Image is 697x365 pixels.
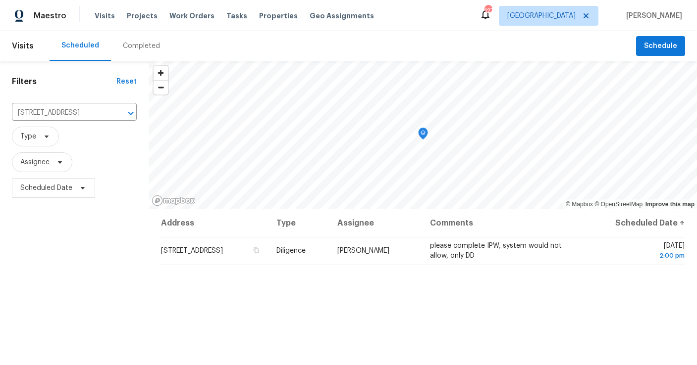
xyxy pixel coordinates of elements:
[484,6,491,16] div: 127
[12,105,109,121] input: Search for an address...
[566,201,593,208] a: Mapbox
[422,209,580,237] th: Comments
[622,11,682,21] span: [PERSON_NAME]
[276,247,306,254] span: Diligence
[594,201,643,208] a: OpenStreetMap
[61,41,99,50] div: Scheduled
[20,183,72,193] span: Scheduled Date
[636,36,685,56] button: Schedule
[252,246,261,255] button: Copy Address
[329,209,422,237] th: Assignee
[507,11,576,21] span: [GEOGRAPHIC_DATA]
[259,11,298,21] span: Properties
[95,11,115,21] span: Visits
[430,242,562,259] span: please complete IPW, system would not allow, only DD
[154,66,168,80] button: Zoom in
[169,11,214,21] span: Work Orders
[149,61,697,209] canvas: Map
[20,132,36,141] span: Type
[587,242,685,261] span: [DATE]
[34,11,66,21] span: Maestro
[154,80,168,94] button: Zoom out
[418,128,428,143] div: Map marker
[12,77,116,87] h1: Filters
[268,209,330,237] th: Type
[116,77,137,87] div: Reset
[124,106,138,120] button: Open
[161,209,268,237] th: Address
[20,157,50,167] span: Assignee
[587,251,685,261] div: 2:00 pm
[154,81,168,94] span: Zoom out
[337,247,389,254] span: [PERSON_NAME]
[226,12,247,19] span: Tasks
[123,41,160,51] div: Completed
[645,201,695,208] a: Improve this map
[310,11,374,21] span: Geo Assignments
[12,35,34,57] span: Visits
[152,195,195,206] a: Mapbox homepage
[644,40,677,52] span: Schedule
[579,209,685,237] th: Scheduled Date ↑
[127,11,158,21] span: Projects
[161,247,223,254] span: [STREET_ADDRESS]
